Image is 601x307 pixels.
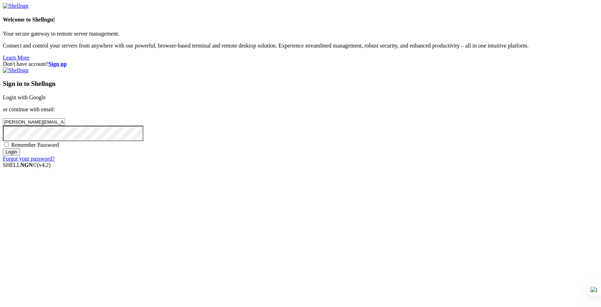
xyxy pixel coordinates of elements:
a: Forgot your password? [3,156,54,162]
a: Sign up [49,61,67,67]
p: or continue with email: [3,106,598,113]
p: Your secure gateway to remote server management. [3,31,598,37]
h4: Welcome to Shellngn! [3,17,598,23]
a: Login with Google [3,94,46,100]
img: Shellngn [3,67,28,74]
span: SHELL © [3,162,51,168]
input: Email address [3,118,65,126]
input: Login [3,148,20,156]
div: Don't have account? [3,61,598,67]
h3: Sign in to Shellngn [3,80,598,88]
input: Remember Password [4,142,9,147]
p: Connect and control your servers from anywhere with our powerful, browser-based terminal and remo... [3,43,598,49]
b: NGN [20,162,33,168]
span: 4.2.0 [37,162,51,168]
span: Remember Password [11,142,59,148]
img: Shellngn [3,3,28,9]
a: Learn More [3,55,30,61]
